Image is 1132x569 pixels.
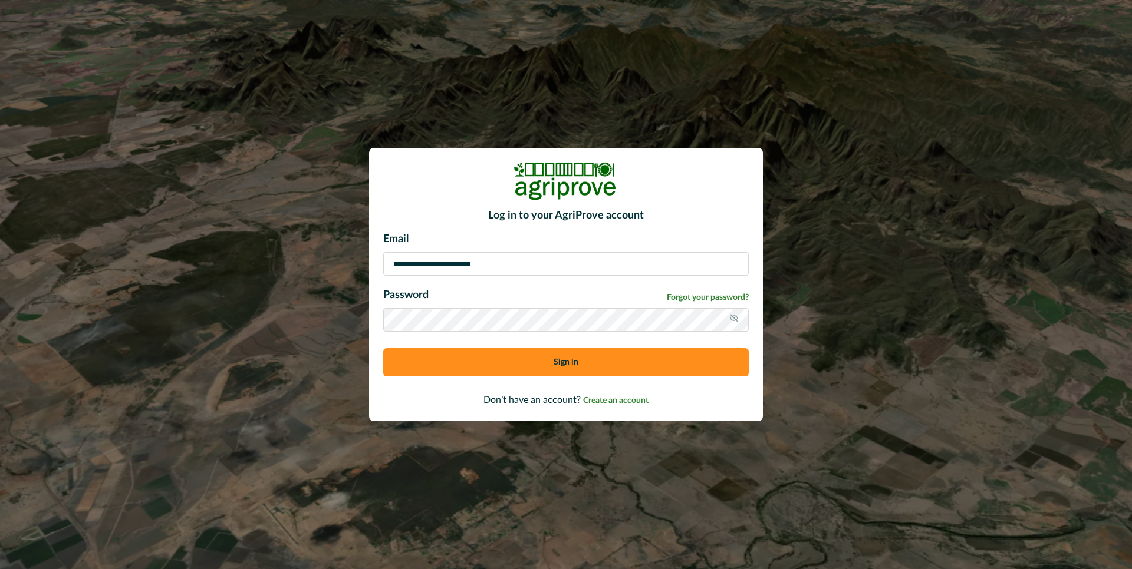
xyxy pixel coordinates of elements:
[383,393,749,407] p: Don’t have an account?
[513,162,619,200] img: Logo Image
[667,292,749,304] a: Forgot your password?
[583,396,649,405] span: Create an account
[383,210,749,223] h2: Log in to your AgriProve account
[583,395,649,405] a: Create an account
[383,231,749,247] p: Email
[383,348,749,376] button: Sign in
[383,287,429,303] p: Password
